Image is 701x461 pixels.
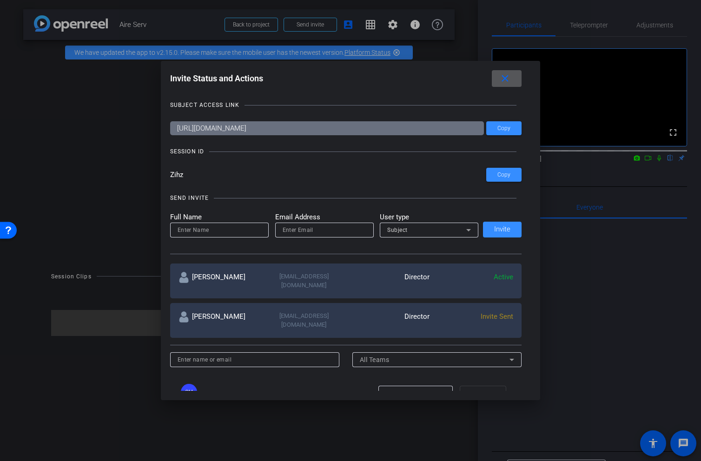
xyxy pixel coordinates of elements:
[494,273,513,281] span: Active
[262,272,346,290] div: [EMAIL_ADDRESS][DOMAIN_NAME]
[170,193,209,203] div: SEND INVITE
[170,147,204,156] div: SESSION ID
[346,272,430,290] div: Director
[486,121,522,135] button: Copy
[178,354,332,365] input: Enter name or email
[215,390,269,398] span: [PERSON_NAME]
[483,388,492,401] span: Add
[178,224,261,236] input: Enter Name
[387,227,408,233] span: Subject
[181,384,213,400] ngx-avatar: Coby Maslyn
[499,73,511,85] mat-icon: close
[179,272,262,290] div: [PERSON_NAME]
[181,384,197,400] div: CM
[497,125,510,132] span: Copy
[275,212,374,223] mat-label: Email Address
[170,212,269,223] mat-label: Full Name
[170,70,522,87] div: Invite Status and Actions
[486,168,522,182] button: Copy
[170,147,522,156] openreel-title-line: SESSION ID
[283,224,366,236] input: Enter Email
[170,193,522,203] openreel-title-line: SEND INVITE
[360,356,390,363] span: All Teams
[497,171,510,178] span: Copy
[170,100,239,110] div: SUBJECT ACCESS LINK
[179,311,262,329] div: [PERSON_NAME]
[346,311,430,329] div: Director
[170,100,522,110] openreel-title-line: SUBJECT ACCESS LINK
[460,386,506,402] button: Add
[481,312,513,321] span: Invite Sent
[262,311,346,329] div: [EMAIL_ADDRESS][DOMAIN_NAME]
[380,212,478,223] mat-label: User type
